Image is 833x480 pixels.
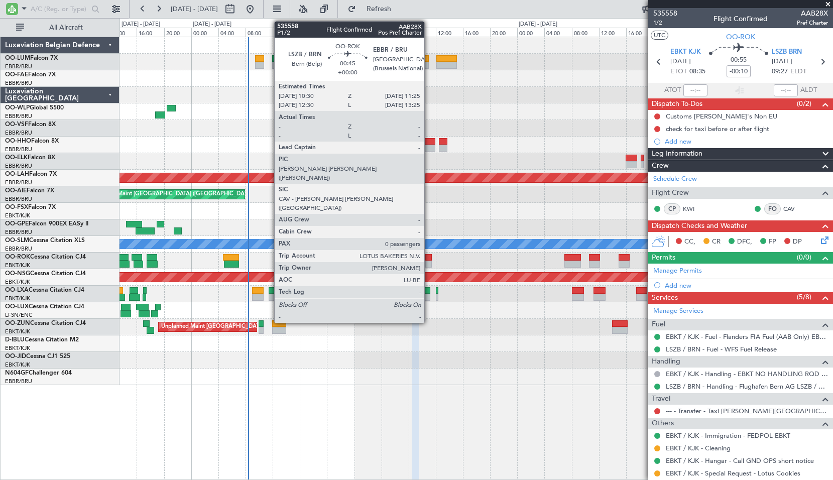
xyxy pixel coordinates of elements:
[626,28,653,37] div: 16:00
[713,14,768,24] div: Flight Confirmed
[652,220,747,232] span: Dispatch Checks and Weather
[5,204,28,210] span: OO-FSX
[666,456,814,465] a: EBKT / KJK - Hangar - Call GND OPS short notice
[797,292,811,302] span: (5/8)
[5,304,84,310] a: OO-LUXCessna Citation CJ4
[11,20,109,36] button: All Aircraft
[327,28,354,37] div: 20:00
[800,85,817,95] span: ALDT
[5,138,31,144] span: OO-HHO
[5,221,29,227] span: OO-GPE
[5,320,86,326] a: OO-ZUNCessna Citation CJ4
[5,188,27,194] span: OO-AIE
[246,28,273,37] div: 08:00
[5,278,30,286] a: EBKT/KJK
[5,105,30,111] span: OO-WLP
[652,160,669,172] span: Crew
[653,19,677,27] span: 1/2
[684,237,695,247] span: CC,
[652,393,670,405] span: Travel
[5,370,72,376] a: N604GFChallenger 604
[683,84,707,96] input: --:--
[109,28,137,37] div: 12:00
[790,67,806,77] span: ELDT
[5,237,85,244] a: OO-SLMCessna Citation XLS
[382,28,409,37] div: 04:00
[772,67,788,77] span: 09:27
[670,67,687,77] span: ETOT
[5,212,30,219] a: EBKT/KJK
[122,20,160,29] div: [DATE] - [DATE]
[5,79,32,87] a: EBBR/BRU
[5,328,30,335] a: EBKT/KJK
[652,418,674,429] span: Others
[653,266,702,276] a: Manage Permits
[666,332,828,341] a: EBKT / KJK - Fuel - Flanders FIA Fuel (AAB Only) EBKT / KJK
[5,311,33,319] a: LFSN/ENC
[5,171,29,177] span: OO-LAH
[797,98,811,109] span: (0/2)
[5,155,55,161] a: OO-ELKFalcon 8X
[5,271,86,277] a: OO-NSGCessna Citation CJ4
[5,344,30,352] a: EBKT/KJK
[5,63,32,70] a: EBBR/BRU
[5,271,30,277] span: OO-NSG
[26,24,106,31] span: All Aircraft
[666,370,828,378] a: EBKT / KJK - Handling - EBKT NO HANDLING RQD FOR CJ
[5,122,56,128] a: OO-VSFFalcon 8X
[712,237,721,247] span: CR
[652,356,680,368] span: Handling
[5,72,28,78] span: OO-FAE
[664,85,681,95] span: ATOT
[164,28,191,37] div: 20:00
[666,431,790,440] a: EBKT / KJK - Immigration - FEDPOL EBKT
[731,55,747,65] span: 00:55
[666,469,800,477] a: EBKT / KJK - Special Request - Lotus Cookies
[5,254,30,260] span: OO-ROK
[358,6,400,13] span: Refresh
[651,31,668,40] button: UTC
[652,252,675,264] span: Permits
[653,8,677,19] span: 535558
[5,195,32,203] a: EBBR/BRU
[5,221,88,227] a: OO-GPEFalcon 900EX EASy II
[5,171,57,177] a: OO-LAHFalcon 7X
[5,146,32,153] a: EBBR/BRU
[5,245,32,253] a: EBBR/BRU
[783,204,806,213] a: CAV
[5,162,32,170] a: EBBR/BRU
[665,281,828,290] div: Add new
[5,55,30,61] span: OO-LUM
[5,138,59,144] a: OO-HHOFalcon 8X
[5,287,29,293] span: OO-LXA
[5,295,30,302] a: EBKT/KJK
[171,5,218,14] span: [DATE] - [DATE]
[5,204,56,210] a: OO-FSXFalcon 7X
[5,353,26,359] span: OO-JID
[5,378,32,385] a: EBBR/BRU
[356,20,395,29] div: [DATE] - [DATE]
[5,361,30,369] a: EBKT/KJK
[652,187,689,199] span: Flight Crew
[218,28,246,37] div: 04:00
[689,67,705,77] span: 08:35
[737,237,752,247] span: DFC,
[666,382,828,391] a: LSZB / BRN - Handling - Flughafen Bern AG LSZB / BRN
[5,122,28,128] span: OO-VSF
[664,203,680,214] div: CP
[683,204,705,213] a: KWI
[666,407,828,415] a: --- - Transfer - Taxi [PERSON_NAME][GEOGRAPHIC_DATA]
[5,337,79,343] a: D-IBLUCessna Citation M2
[797,8,828,19] span: AAB28X
[5,353,70,359] a: OO-JIDCessna CJ1 525
[666,125,769,133] div: check for taxi before or after flight
[666,444,731,452] a: EBKT / KJK - Cleaning
[5,179,32,186] a: EBBR/BRU
[5,105,64,111] a: OO-WLPGlobal 5500
[5,112,32,120] a: EBBR/BRU
[463,28,490,37] div: 16:00
[653,174,697,184] a: Schedule Crew
[191,28,218,37] div: 00:00
[652,292,678,304] span: Services
[652,98,702,110] span: Dispatch To-Dos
